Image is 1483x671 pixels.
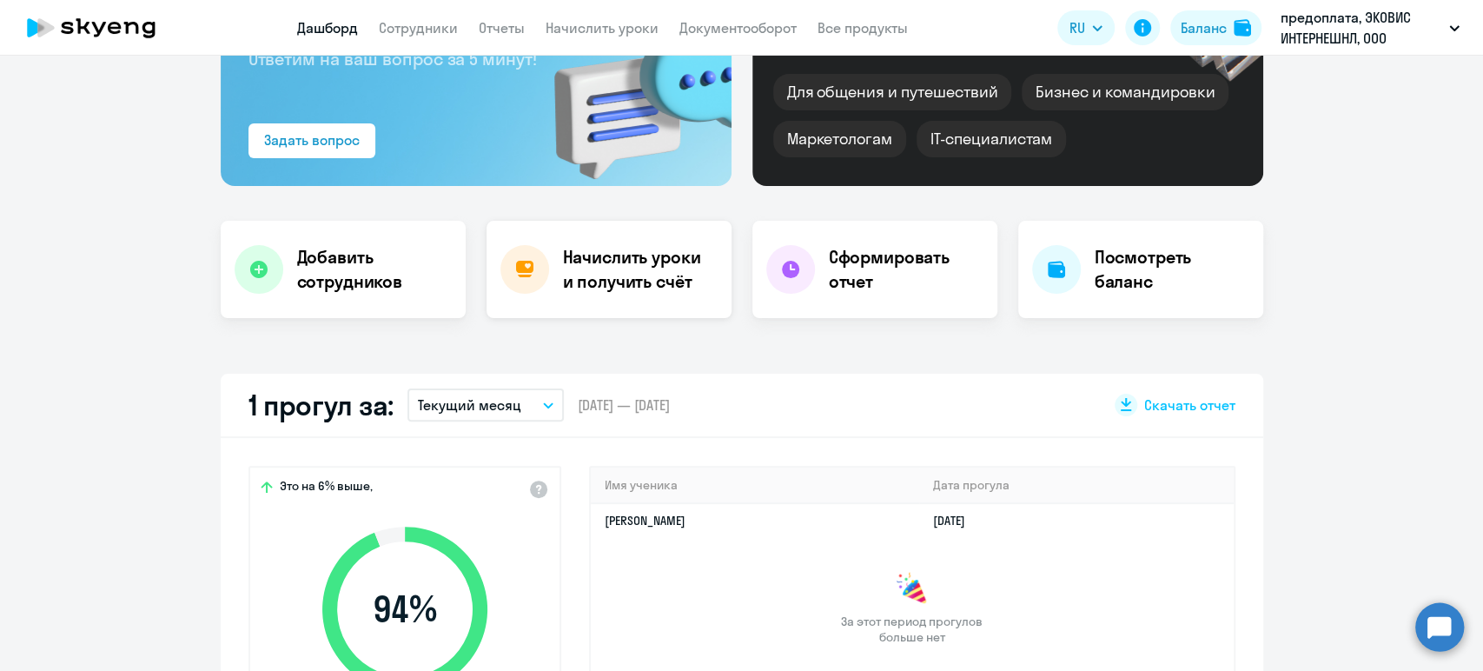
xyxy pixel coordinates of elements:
[605,513,685,528] a: [PERSON_NAME]
[917,121,1066,157] div: IT-специалистам
[1057,10,1115,45] button: RU
[818,19,908,37] a: Все продукты
[591,468,920,503] th: Имя ученика
[297,245,452,294] h4: Добавить сотрудников
[297,19,358,37] a: Дашборд
[1170,10,1261,45] button: Балансbalance
[895,572,930,607] img: congrats
[919,468,1233,503] th: Дата прогула
[1272,7,1468,49] button: предоплата, ЭКОВИС ИНТЕРНЕШНЛ, ООО
[773,121,906,157] div: Маркетологам
[1095,245,1249,294] h4: Посмотреть баланс
[248,388,394,422] h2: 1 прогул за:
[248,123,375,158] button: Задать вопрос
[379,19,458,37] a: Сотрудники
[1234,19,1251,37] img: balance
[479,19,525,37] a: Отчеты
[1069,17,1085,38] span: RU
[305,588,505,630] span: 94 %
[563,245,714,294] h4: Начислить уроки и получить счёт
[839,614,985,645] span: За этот период прогулов больше нет
[679,19,797,37] a: Документооборот
[264,130,360,150] div: Задать вопрос
[1181,17,1227,38] div: Баланс
[1281,7,1442,49] p: предоплата, ЭКОВИС ИНТЕРНЕШНЛ, ООО
[1022,74,1228,110] div: Бизнес и командировки
[1144,395,1235,415] span: Скачать отчет
[418,395,521,415] p: Текущий месяц
[773,74,1012,110] div: Для общения и путешествий
[546,19,659,37] a: Начислить уроки
[933,513,979,528] a: [DATE]
[280,478,373,499] span: Это на 6% выше,
[407,389,564,422] button: Текущий месяц
[829,245,983,294] h4: Сформировать отчет
[578,395,670,415] span: [DATE] — [DATE]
